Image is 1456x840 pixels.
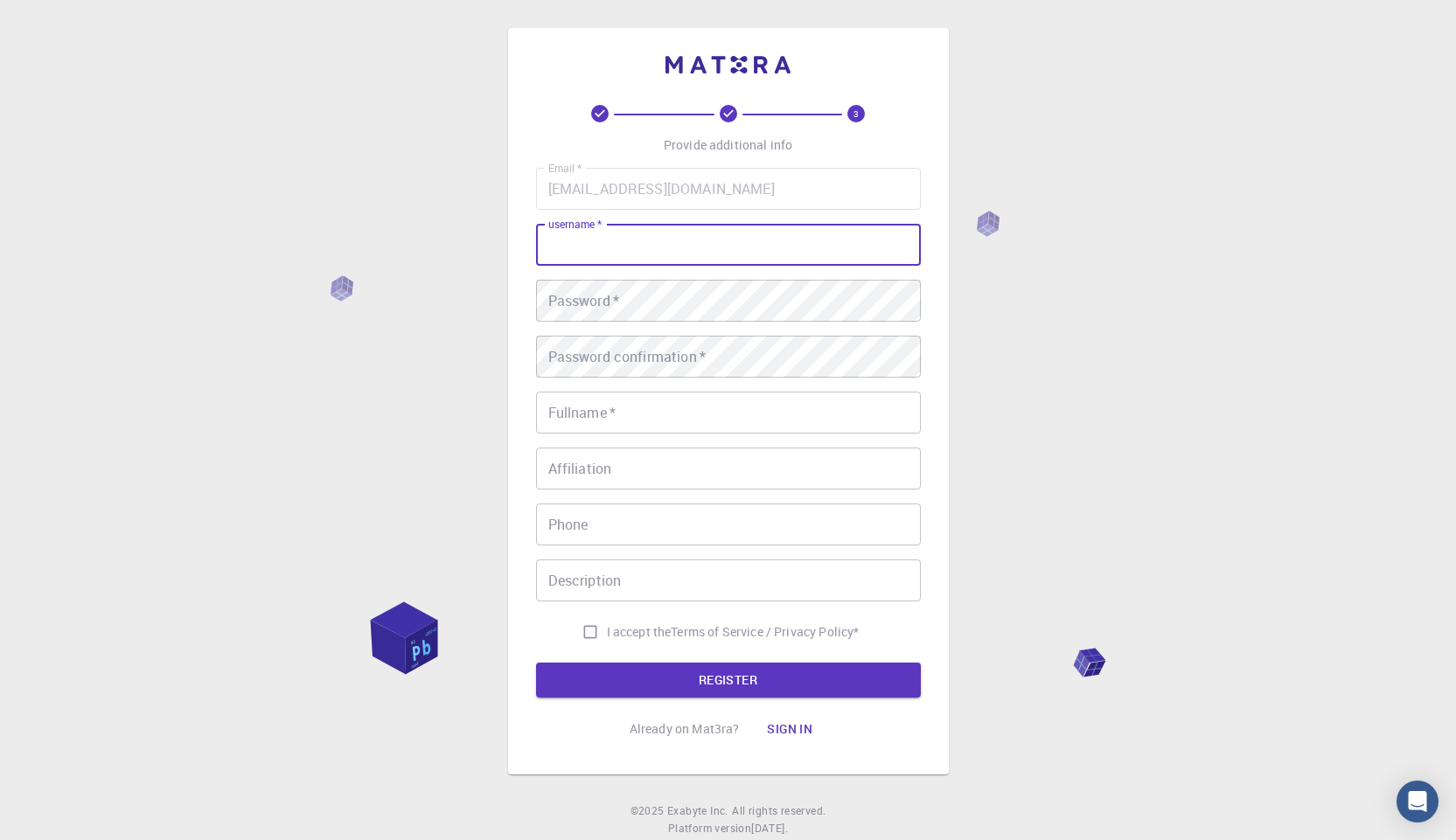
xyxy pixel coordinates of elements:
[753,712,826,746] button: Sign in
[732,802,826,820] span: All rights reserved.
[630,720,740,738] p: Already on Mat3ra?
[667,802,728,820] a: Exabyte Inc.
[853,108,859,120] text: 3
[667,803,728,817] span: Exabyte Inc.
[607,623,672,641] span: I accept the
[671,623,859,641] a: Terms of Service / Privacy Policy*
[536,663,921,698] button: REGISTER
[548,161,582,176] label: Email
[630,802,667,820] span: © 2025
[671,623,859,641] p: Terms of Service / Privacy Policy *
[664,136,792,154] p: Provide additional info
[1397,781,1439,823] div: Open Intercom Messenger
[751,820,788,837] a: [DATE].
[668,820,751,837] span: Platform version
[751,821,788,835] span: [DATE] .
[548,217,602,232] label: username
